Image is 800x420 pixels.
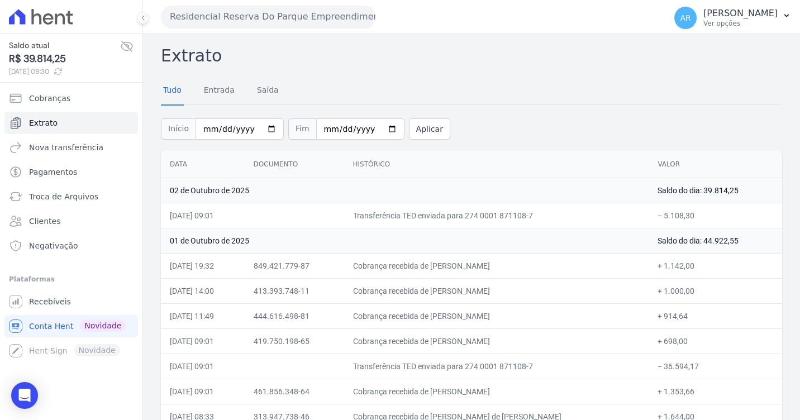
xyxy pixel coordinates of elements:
td: [DATE] 09:01 [161,379,245,404]
td: Saldo do dia: 39.814,25 [649,178,782,203]
td: Saldo do dia: 44.922,55 [649,228,782,253]
td: [DATE] 09:01 [161,328,245,354]
h2: Extrato [161,43,782,68]
p: Ver opções [703,19,778,28]
td: + 914,64 [649,303,782,328]
td: 849.421.779-87 [245,253,344,278]
button: Aplicar [409,118,450,140]
td: 02 de Outubro de 2025 [161,178,649,203]
span: Cobranças [29,93,70,104]
span: Início [161,118,196,140]
a: Saída [255,77,281,106]
td: [DATE] 09:01 [161,354,245,379]
td: Transferência TED enviada para 274 0001 871108-7 [344,203,649,228]
a: Extrato [4,112,138,134]
td: + 1.142,00 [649,253,782,278]
span: Conta Hent [29,321,73,332]
td: 419.750.198-65 [245,328,344,354]
span: Pagamentos [29,166,77,178]
a: Conta Hent Novidade [4,315,138,337]
a: Tudo [161,77,184,106]
button: Residencial Reserva Do Parque Empreendimento Imobiliario LTDA [161,6,375,28]
a: Negativação [4,235,138,257]
td: − 5.108,30 [649,203,782,228]
a: Nova transferência [4,136,138,159]
td: [DATE] 19:32 [161,253,245,278]
td: Cobrança recebida de [PERSON_NAME] [344,278,649,303]
span: Fim [288,118,316,140]
a: Pagamentos [4,161,138,183]
span: Clientes [29,216,60,227]
span: Troca de Arquivos [29,191,98,202]
td: [DATE] 11:49 [161,303,245,328]
td: 413.393.748-11 [245,278,344,303]
td: 444.616.498-81 [245,303,344,328]
th: Documento [245,151,344,178]
nav: Sidebar [9,87,134,362]
th: Histórico [344,151,649,178]
td: + 1.000,00 [649,278,782,303]
td: + 698,00 [649,328,782,354]
th: Valor [649,151,782,178]
td: Cobrança recebida de [PERSON_NAME] [344,303,649,328]
td: 461.856.348-64 [245,379,344,404]
div: Plataformas [9,273,134,286]
a: Entrada [202,77,237,106]
span: Saldo atual [9,40,120,51]
p: [PERSON_NAME] [703,8,778,19]
td: Cobrança recebida de [PERSON_NAME] [344,253,649,278]
span: [DATE] 09:30 [9,66,120,77]
td: 01 de Outubro de 2025 [161,228,649,253]
td: [DATE] 14:00 [161,278,245,303]
span: Nova transferência [29,142,103,153]
th: Data [161,151,245,178]
a: Clientes [4,210,138,232]
td: Cobrança recebida de [PERSON_NAME] [344,328,649,354]
span: Negativação [29,240,78,251]
a: Troca de Arquivos [4,185,138,208]
td: [DATE] 09:01 [161,203,245,228]
a: Cobranças [4,87,138,109]
a: Recebíveis [4,290,138,313]
span: R$ 39.814,25 [9,51,120,66]
td: Transferência TED enviada para 274 0001 871108-7 [344,354,649,379]
button: AR [PERSON_NAME] Ver opções [665,2,800,34]
span: Novidade [80,319,126,332]
span: AR [680,14,691,22]
td: Cobrança recebida de [PERSON_NAME] [344,379,649,404]
span: Extrato [29,117,58,128]
td: − 36.594,17 [649,354,782,379]
td: + 1.353,66 [649,379,782,404]
span: Recebíveis [29,296,71,307]
div: Open Intercom Messenger [11,382,38,409]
